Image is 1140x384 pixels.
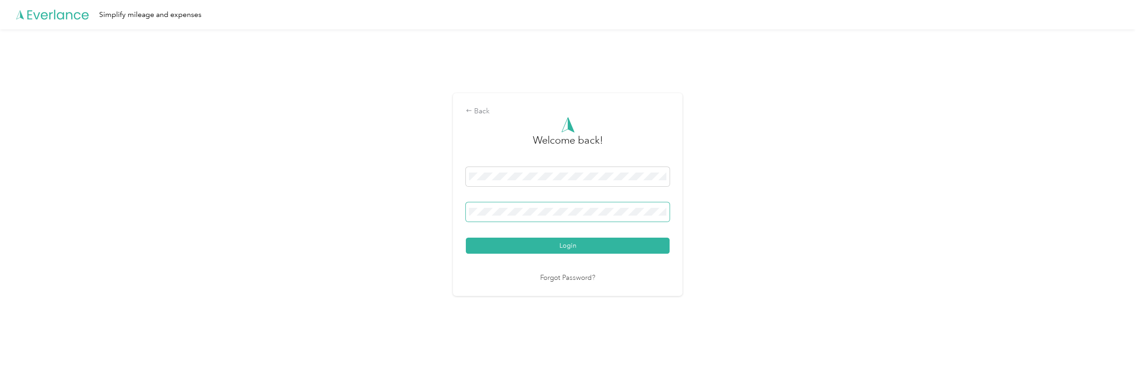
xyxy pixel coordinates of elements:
a: Forgot Password? [540,273,595,284]
h3: greeting [533,133,603,157]
iframe: Everlance-gr Chat Button Frame [1089,333,1140,384]
button: Login [466,238,670,254]
div: Back [466,106,670,117]
div: Simplify mileage and expenses [99,9,201,21]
